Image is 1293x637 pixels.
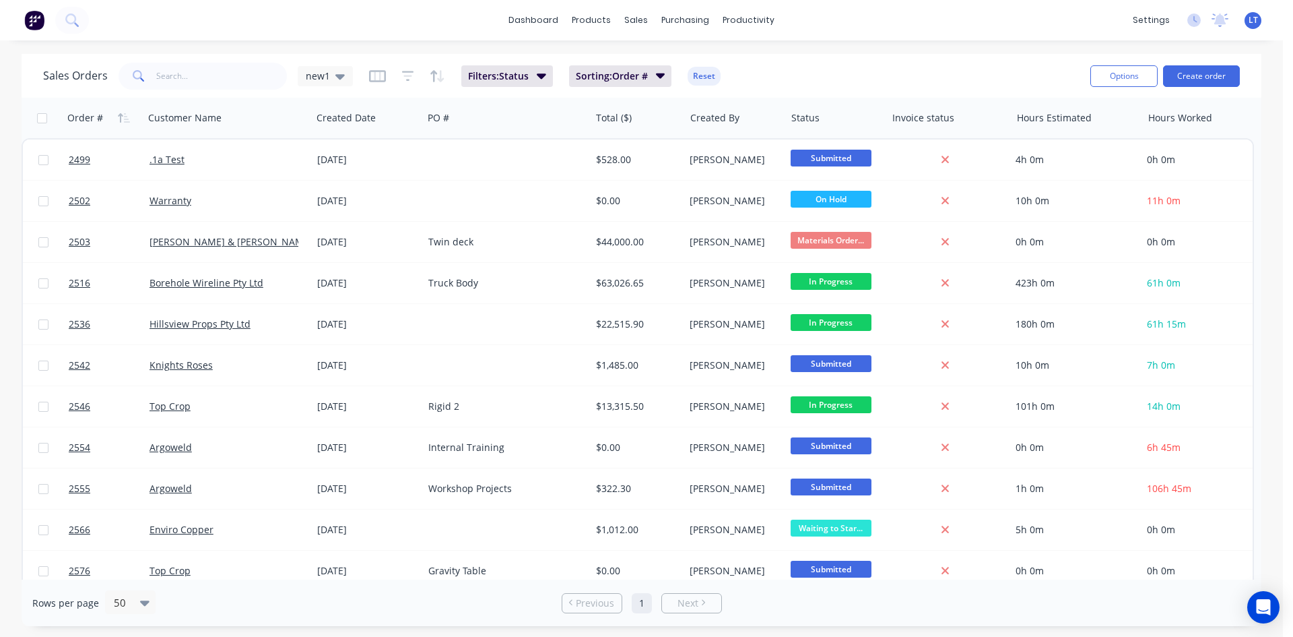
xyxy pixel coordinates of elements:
ul: Pagination [556,593,727,613]
span: 2555 [69,482,90,495]
span: 2516 [69,276,90,290]
div: [PERSON_NAME] [690,523,775,537]
button: Options [1090,65,1158,87]
button: Create order [1163,65,1240,87]
span: 2554 [69,441,90,454]
div: 0h 0m [1016,235,1130,249]
a: .1a Test [150,153,185,166]
span: 2576 [69,564,90,578]
a: 2576 [69,551,150,591]
div: Total ($) [596,111,632,125]
span: 61h 15m [1147,317,1186,330]
span: new1 [306,69,330,83]
span: 11h 0m [1147,194,1181,207]
div: [PERSON_NAME] [690,276,775,290]
a: Page 1 is your current page [632,593,652,613]
div: products [565,10,618,30]
div: productivity [716,10,781,30]
div: $322.30 [596,482,675,495]
div: [PERSON_NAME] [690,235,775,249]
div: settings [1126,10,1176,30]
div: 101h 0m [1016,400,1130,413]
a: 2554 [69,427,150,468]
div: [PERSON_NAME] [690,482,775,495]
div: 180h 0m [1016,317,1130,331]
div: [PERSON_NAME] [690,400,775,413]
div: [DATE] [317,523,418,537]
div: Invoice status [892,111,954,125]
div: Twin deck [428,235,577,249]
a: 2555 [69,468,150,509]
div: Customer Name [148,111,222,125]
div: [PERSON_NAME] [690,317,775,331]
span: 6h 45m [1147,441,1181,454]
a: 2546 [69,386,150,427]
div: [DATE] [317,276,418,290]
div: [DATE] [317,235,418,249]
div: $63,026.65 [596,276,675,290]
span: On Hold [791,191,871,208]
button: Sorting:Order # [569,65,672,87]
div: Workshop Projects [428,482,577,495]
span: 2542 [69,359,90,372]
a: 2536 [69,304,150,344]
div: Internal Training [428,441,577,454]
span: In Progress [791,396,871,413]
div: $44,000.00 [596,235,675,249]
a: Argoweld [150,482,192,495]
div: Gravity Table [428,564,577,578]
div: [DATE] [317,400,418,413]
div: [PERSON_NAME] [690,441,775,454]
span: Submitted [791,479,871,495]
span: 2499 [69,153,90,166]
span: Submitted [791,437,871,454]
span: 7h 0m [1147,359,1175,371]
a: Enviro Copper [150,523,213,536]
span: 2536 [69,317,90,331]
div: purchasing [655,10,716,30]
a: Top Crop [150,400,191,413]
div: 10h 0m [1016,359,1130,372]
div: $1,485.00 [596,359,675,372]
span: 0h 0m [1147,153,1175,166]
div: $0.00 [596,194,675,208]
span: 14h 0m [1147,400,1181,413]
div: 423h 0m [1016,276,1130,290]
span: Waiting to Star... [791,520,871,537]
button: Reset [688,67,721,86]
div: [DATE] [317,194,418,208]
span: Materials Order... [791,232,871,249]
div: [DATE] [317,564,418,578]
div: Status [791,111,820,125]
div: Created By [690,111,739,125]
div: [PERSON_NAME] [690,153,775,166]
button: Filters:Status [461,65,553,87]
span: Previous [576,597,614,610]
span: Submitted [791,561,871,578]
span: 106h 45m [1147,482,1191,495]
div: $22,515.90 [596,317,675,331]
span: Submitted [791,150,871,166]
a: 2499 [69,140,150,180]
div: $528.00 [596,153,675,166]
div: $0.00 [596,441,675,454]
div: [PERSON_NAME] [690,359,775,372]
div: Order # [67,111,103,125]
div: $0.00 [596,564,675,578]
a: Previous page [562,597,622,610]
div: PO # [428,111,449,125]
div: 0h 0m [1016,441,1130,454]
div: sales [618,10,655,30]
span: Sorting: Order # [576,69,648,83]
a: 2503 [69,222,150,262]
div: 1h 0m [1016,482,1130,495]
div: 10h 0m [1016,194,1130,208]
img: Factory [24,10,44,30]
span: In Progress [791,314,871,331]
a: 2516 [69,263,150,303]
a: Hillsview Props Pty Ltd [150,317,251,330]
span: LT [1249,14,1258,26]
div: 4h 0m [1016,153,1130,166]
div: Truck Body [428,276,577,290]
div: Hours Estimated [1017,111,1092,125]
